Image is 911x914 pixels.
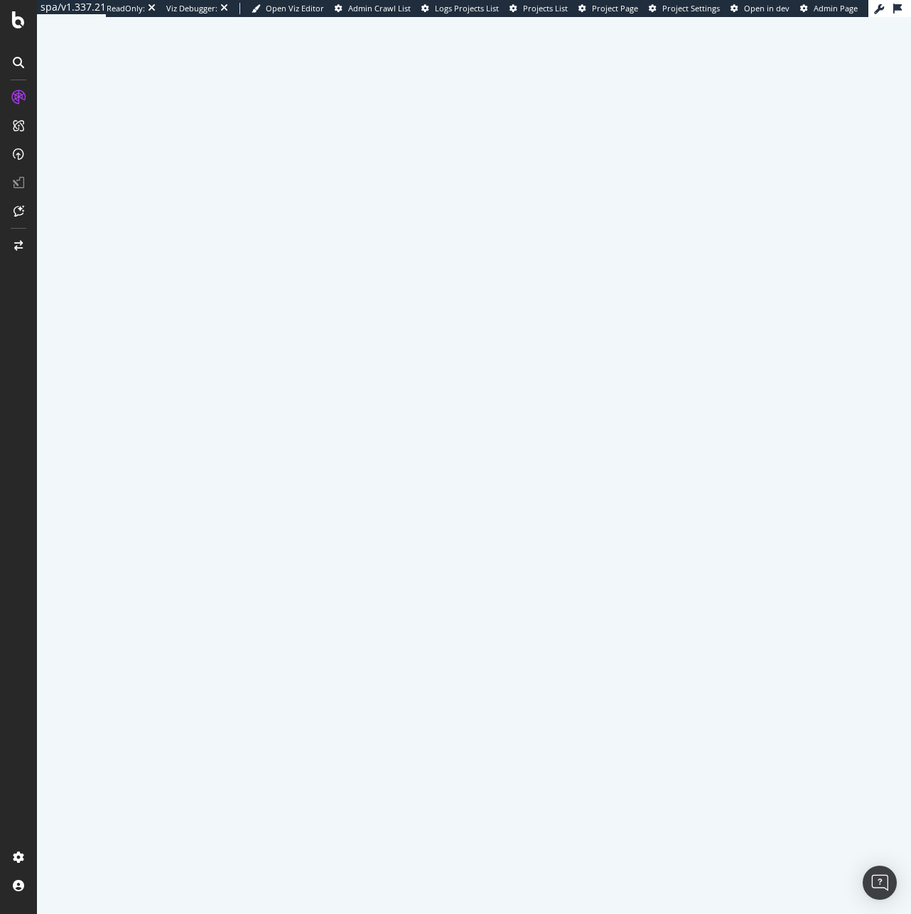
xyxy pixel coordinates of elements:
a: Open Viz Editor [252,3,324,14]
div: Viz Debugger: [166,3,217,14]
span: Logs Projects List [435,3,499,13]
a: Projects List [510,3,568,14]
a: Open in dev [731,3,789,14]
a: Admin Crawl List [335,3,411,14]
span: Admin Crawl List [348,3,411,13]
a: Admin Page [800,3,858,14]
a: Project Page [578,3,638,14]
div: Open Intercom Messenger [863,866,897,900]
span: Project Settings [662,3,720,13]
a: Logs Projects List [421,3,499,14]
div: ReadOnly: [107,3,145,14]
span: Admin Page [814,3,858,13]
span: Open Viz Editor [266,3,324,13]
span: Open in dev [744,3,789,13]
a: Project Settings [649,3,720,14]
span: Project Page [592,3,638,13]
div: animation [423,429,525,480]
span: Projects List [523,3,568,13]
